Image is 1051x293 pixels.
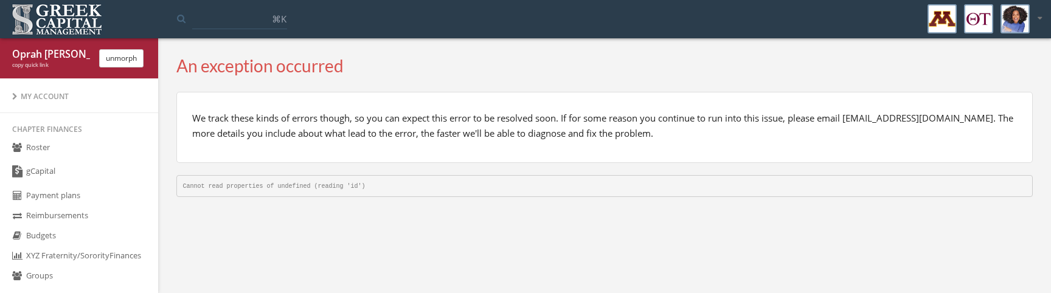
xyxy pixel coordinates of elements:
span: ⌘K [272,13,286,25]
span: An exception occurred [176,55,344,76]
div: Oprah [PERSON_NAME] [12,47,90,61]
div: copy quick link [12,61,90,69]
div: My Account [12,91,146,102]
pre: Cannot read properties of undefined (reading 'id') [176,175,1033,197]
p: We track these kinds of errors though, so you can expect this error to be resolved soon. If for s... [192,111,1017,141]
button: unmorph [99,49,144,67]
